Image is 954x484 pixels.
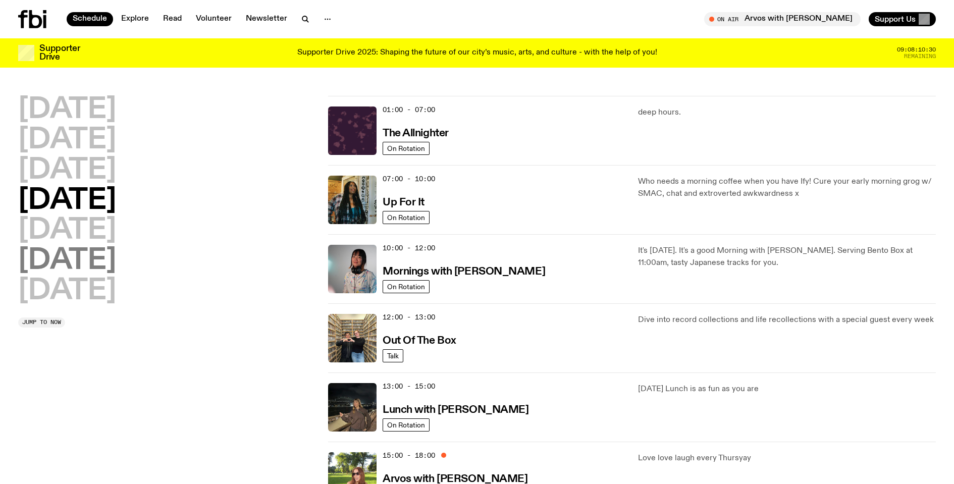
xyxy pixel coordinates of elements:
a: On Rotation [383,142,430,155]
p: deep hours. [638,106,936,119]
button: [DATE] [18,187,116,215]
img: Ify - a Brown Skin girl with black braided twists, looking up to the side with her tongue stickin... [328,176,377,224]
h3: Up For It [383,197,425,208]
span: On Rotation [387,283,425,290]
p: [DATE] Lunch is as fun as you are [638,383,936,395]
button: [DATE] [18,217,116,245]
p: Love love laugh every Thursyay [638,452,936,464]
span: Support Us [875,15,916,24]
span: 12:00 - 13:00 [383,312,435,322]
h3: Out Of The Box [383,336,456,346]
span: Talk [387,352,399,359]
img: Matt and Kate stand in the music library and make a heart shape with one hand each. [328,314,377,362]
span: 13:00 - 15:00 [383,382,435,391]
button: [DATE] [18,247,116,275]
span: 07:00 - 10:00 [383,174,435,184]
a: The Allnighter [383,126,449,139]
a: On Rotation [383,211,430,224]
a: Newsletter [240,12,293,26]
p: It's [DATE]. It's a good Morning with [PERSON_NAME]. Serving Bento Box at 11:00am, tasty Japanese... [638,245,936,269]
span: On Rotation [387,213,425,221]
a: Up For It [383,195,425,208]
span: On Rotation [387,144,425,152]
a: Explore [115,12,155,26]
span: 01:00 - 07:00 [383,105,435,115]
a: On Rotation [383,280,430,293]
a: Schedule [67,12,113,26]
a: Lunch with [PERSON_NAME] [383,403,528,415]
h3: Mornings with [PERSON_NAME] [383,266,545,277]
button: [DATE] [18,156,116,185]
img: Izzy Page stands above looking down at Opera Bar. She poses in front of the Harbour Bridge in the... [328,383,377,432]
button: On AirArvos with [PERSON_NAME] [704,12,861,26]
button: [DATE] [18,126,116,154]
a: Volunteer [190,12,238,26]
span: Jump to now [22,319,61,325]
h3: Lunch with [PERSON_NAME] [383,405,528,415]
p: Who needs a morning coffee when you have Ify! Cure your early morning grog w/ SMAC, chat and extr... [638,176,936,200]
span: 10:00 - 12:00 [383,243,435,253]
a: On Rotation [383,418,430,432]
button: [DATE] [18,277,116,305]
button: Jump to now [18,317,65,328]
a: Read [157,12,188,26]
a: Mornings with [PERSON_NAME] [383,264,545,277]
h3: Supporter Drive [39,44,80,62]
span: Remaining [904,53,936,59]
p: Supporter Drive 2025: Shaping the future of our city’s music, arts, and culture - with the help o... [297,48,657,58]
button: Support Us [869,12,936,26]
h3: The Allnighter [383,128,449,139]
span: 15:00 - 18:00 [383,451,435,460]
a: Out Of The Box [383,334,456,346]
span: 09:08:10:30 [897,47,936,52]
a: Talk [383,349,403,362]
button: [DATE] [18,96,116,124]
span: On Rotation [387,421,425,428]
p: Dive into record collections and life recollections with a special guest every week [638,314,936,326]
img: Kana Frazer is smiling at the camera with her head tilted slightly to her left. She wears big bla... [328,245,377,293]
